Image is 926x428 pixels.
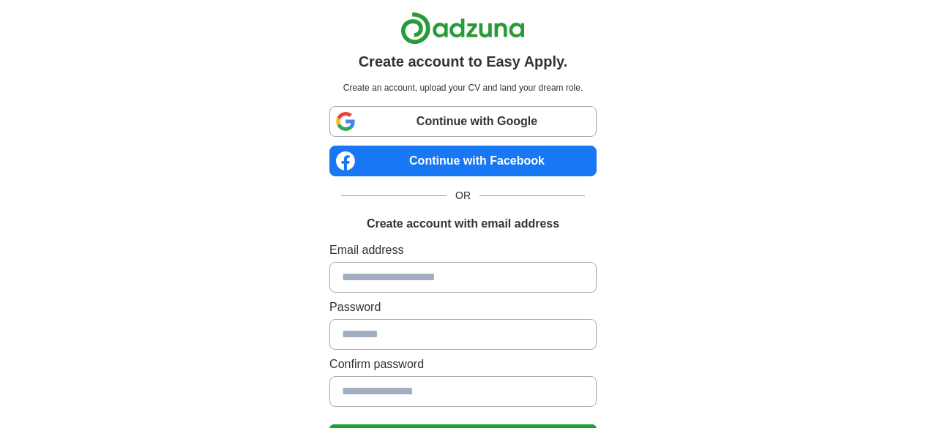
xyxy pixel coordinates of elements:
[329,146,597,176] a: Continue with Facebook
[329,106,597,137] a: Continue with Google
[332,81,594,94] p: Create an account, upload your CV and land your dream role.
[329,356,597,373] label: Confirm password
[447,188,479,203] span: OR
[329,241,597,259] label: Email address
[359,50,568,72] h1: Create account to Easy Apply.
[329,299,597,316] label: Password
[367,215,559,233] h1: Create account with email address
[400,12,525,45] img: Adzuna logo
